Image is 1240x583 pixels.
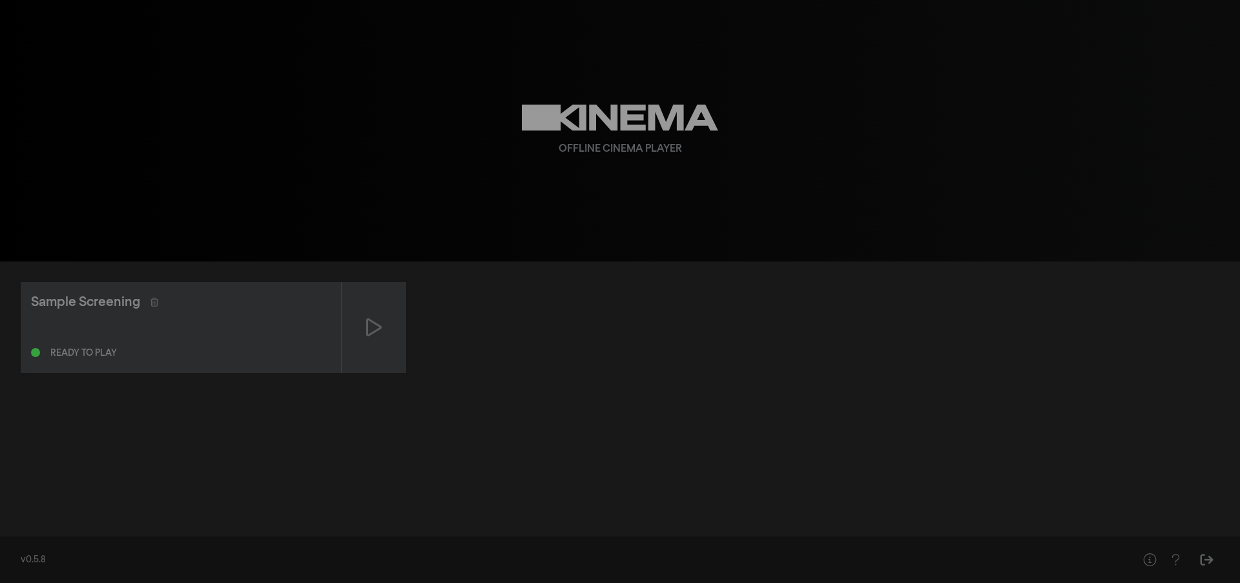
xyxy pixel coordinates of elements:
[31,292,140,312] div: Sample Screening
[50,349,117,358] div: Ready to play
[1193,547,1219,573] button: Sign Out
[21,553,1111,567] div: v0.5.8
[1162,547,1188,573] button: Help
[559,141,682,157] div: Offline Cinema Player
[1137,547,1162,573] button: Help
